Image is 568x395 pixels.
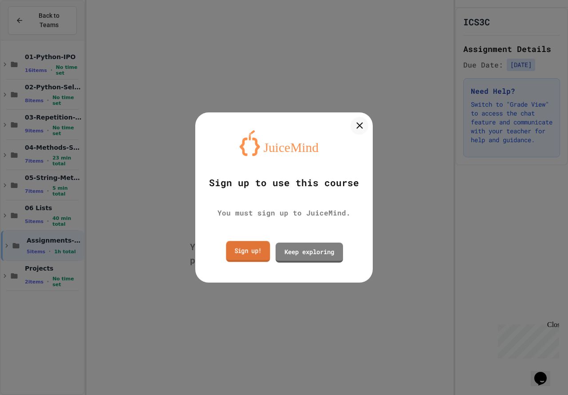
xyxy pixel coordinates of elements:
[276,243,343,263] a: Keep exploring
[4,4,61,56] div: Chat with us now!Close
[226,241,270,262] a: Sign up!
[240,130,328,156] img: logo-orange.svg
[217,207,351,218] div: You must sign up to JuiceMind.
[209,176,359,190] div: Sign up to use this course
